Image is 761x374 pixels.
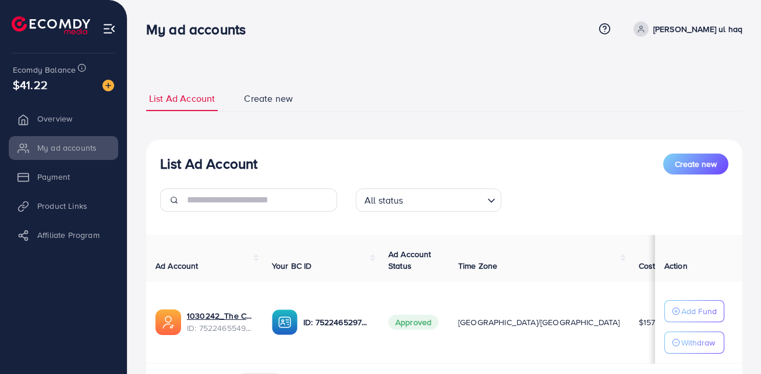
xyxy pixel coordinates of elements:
[149,92,215,105] span: List Ad Account
[12,16,90,34] img: logo
[388,315,438,330] span: Approved
[639,260,656,272] span: Cost
[663,154,728,174] button: Create new
[407,190,483,209] input: Search for option
[681,336,715,350] p: Withdraw
[629,22,742,37] a: [PERSON_NAME] ul haq
[272,260,312,272] span: Your BC ID
[155,309,181,335] img: ic-ads-acc.e4c84228.svg
[155,260,199,272] span: Ad Account
[303,315,370,329] p: ID: 7522465297945837585
[272,309,298,335] img: ic-ba-acc.ded83a64.svg
[664,260,688,272] span: Action
[13,76,48,93] span: $41.22
[160,155,257,172] h3: List Ad Account
[102,80,114,91] img: image
[356,188,501,212] div: Search for option
[244,92,293,105] span: Create new
[187,310,253,322] a: 1030242_The Clothing Bazar_1751460503875
[681,304,717,318] p: Add Fund
[664,300,724,322] button: Add Fund
[146,21,255,38] h3: My ad accounts
[362,192,406,209] span: All status
[388,248,431,272] span: Ad Account Status
[187,322,253,334] span: ID: 7522465549293649921
[458,316,620,328] span: [GEOGRAPHIC_DATA]/[GEOGRAPHIC_DATA]
[458,260,497,272] span: Time Zone
[187,310,253,334] div: <span class='underline'>1030242_The Clothing Bazar_1751460503875</span></br>7522465549293649921
[13,64,76,76] span: Ecomdy Balance
[639,316,666,328] span: $157.62
[102,22,116,35] img: menu
[664,332,724,354] button: Withdraw
[653,22,742,36] p: [PERSON_NAME] ul haq
[675,158,717,170] span: Create new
